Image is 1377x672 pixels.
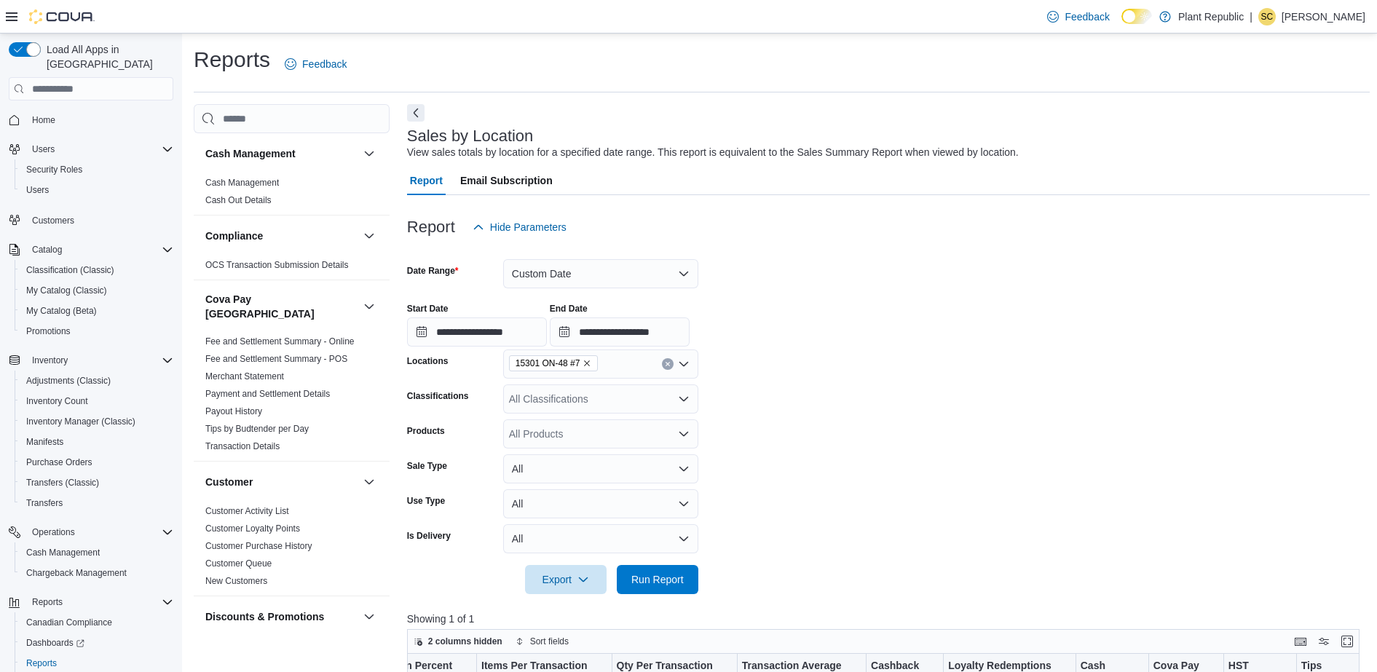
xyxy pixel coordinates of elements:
span: Customer Activity List [205,505,289,517]
button: Catalog [26,241,68,258]
span: Manifests [20,433,173,451]
button: Compliance [205,229,358,243]
h3: Report [407,218,455,236]
a: Transfers (Classic) [20,474,105,491]
img: Cova [29,9,95,24]
a: Customer Purchase History [205,541,312,551]
span: Feedback [1065,9,1109,24]
div: View sales totals by location for a specified date range. This report is equivalent to the Sales ... [407,145,1019,160]
a: Manifests [20,433,69,451]
a: Cash Out Details [205,195,272,205]
input: Press the down key to open a popover containing a calendar. [550,317,690,347]
button: Discounts & Promotions [205,609,358,624]
a: Cash Management [20,544,106,561]
a: Customers [26,212,80,229]
h3: Cash Management [205,146,296,161]
span: Reports [32,596,63,608]
a: Customer Queue [205,558,272,569]
span: Purchase Orders [20,454,173,471]
button: All [503,454,698,483]
span: Adjustments (Classic) [20,372,173,390]
span: New Customers [205,575,267,587]
button: Security Roles [15,159,179,180]
span: Reports [26,657,57,669]
span: Report [410,166,443,195]
button: Keyboard shortcuts [1292,633,1309,650]
span: Transfers [20,494,173,512]
span: Customer Loyalty Points [205,523,300,534]
button: Promotions [15,321,179,341]
span: Load All Apps in [GEOGRAPHIC_DATA] [41,42,173,71]
span: Promotions [20,323,173,340]
a: Payout History [205,406,262,416]
a: Transfers [20,494,68,512]
a: Fee and Settlement Summary - Online [205,336,355,347]
a: Users [20,181,55,199]
span: Classification (Classic) [20,261,173,279]
span: Cash Management [20,544,173,561]
button: Inventory Manager (Classic) [15,411,179,432]
p: [PERSON_NAME] [1282,8,1365,25]
span: Customer Queue [205,558,272,569]
span: 15301 ON-48 #7 [516,356,580,371]
button: Remove 15301 ON-48 #7 from selection in this group [583,359,591,368]
button: Compliance [360,227,378,245]
a: Purchase Orders [20,454,98,471]
a: Dashboards [15,633,179,653]
div: Cash Management [194,174,390,215]
span: Dashboards [20,634,173,652]
div: Samantha Crosby [1258,8,1276,25]
span: Reports [26,593,173,611]
button: Enter fullscreen [1338,633,1356,650]
button: Customer [205,475,358,489]
button: Operations [26,523,81,541]
span: Inventory [32,355,68,366]
button: 2 columns hidden [408,633,508,650]
span: Cash Out Details [205,194,272,206]
div: Customer [194,502,390,596]
button: Discounts & Promotions [360,608,378,625]
a: My Catalog (Beta) [20,302,103,320]
span: Feedback [302,57,347,71]
span: Classification (Classic) [26,264,114,276]
h3: Discounts & Promotions [205,609,324,624]
span: 2 columns hidden [428,636,502,647]
span: Hide Parameters [490,220,567,234]
a: Chargeback Management [20,564,133,582]
p: | [1250,8,1252,25]
button: Sort fields [510,633,575,650]
span: Sort fields [530,636,569,647]
label: Is Delivery [407,530,451,542]
span: Chargeback Management [20,564,173,582]
a: Home [26,111,61,129]
a: Fee and Settlement Summary - POS [205,354,347,364]
p: Showing 1 of 1 [407,612,1370,626]
span: Inventory Manager (Classic) [26,416,135,427]
span: Cash Management [26,547,100,558]
a: Inventory Count [20,392,94,410]
span: Operations [26,523,173,541]
a: Feedback [279,50,352,79]
h3: Customer [205,475,253,489]
button: Inventory Count [15,391,179,411]
label: Products [407,425,445,437]
a: Promotions [20,323,76,340]
span: Users [26,141,173,158]
span: Home [32,114,55,126]
button: Open list of options [678,428,690,440]
span: My Catalog (Classic) [20,282,173,299]
span: Cash Management [205,177,279,189]
span: Inventory Manager (Classic) [20,413,173,430]
button: Operations [3,522,179,542]
button: Cash Management [360,145,378,162]
label: Sale Type [407,460,447,472]
button: Inventory [26,352,74,369]
button: My Catalog (Classic) [15,280,179,301]
div: Cova Pay [GEOGRAPHIC_DATA] [194,333,390,461]
a: Payment and Settlement Details [205,389,330,399]
span: Dashboards [26,637,84,649]
label: Date Range [407,265,459,277]
button: Home [3,109,179,130]
span: Home [26,111,173,129]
